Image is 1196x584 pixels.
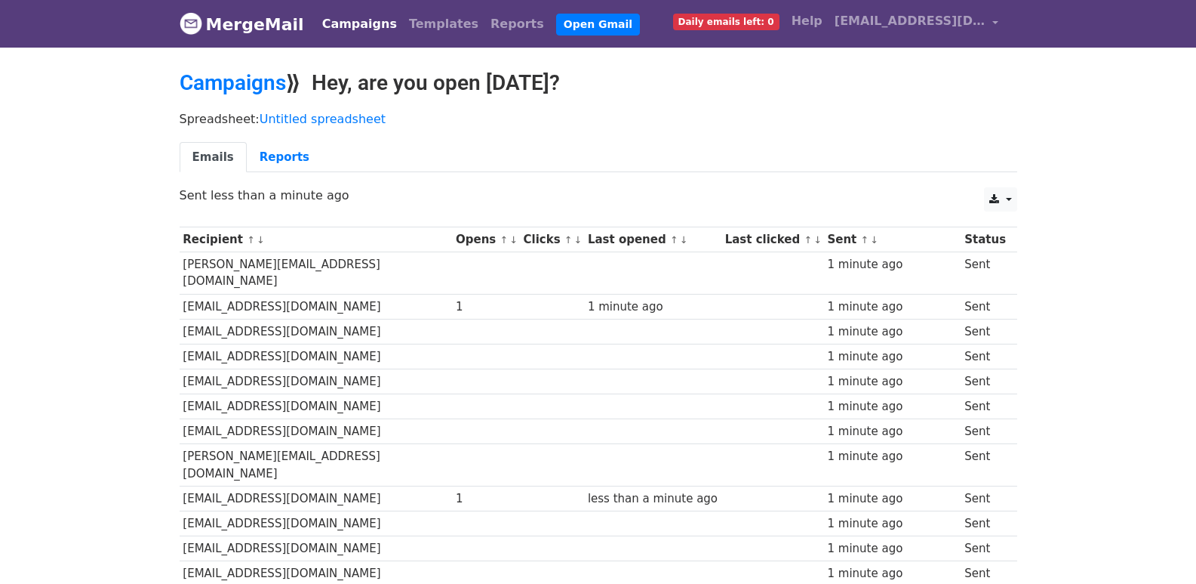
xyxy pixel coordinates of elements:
a: ↑ [247,234,255,246]
a: ↓ [680,234,688,246]
div: 1 minute ago [827,298,957,316]
p: Spreadsheet: [180,111,1017,127]
td: Sent [961,536,1009,561]
td: [EMAIL_ADDRESS][DOMAIN_NAME] [180,486,453,511]
td: Sent [961,294,1009,319]
th: Recipient [180,227,453,252]
div: 1 minute ago [827,490,957,508]
a: ↑ [804,234,812,246]
td: Sent [961,444,1009,487]
td: Sent [961,319,1009,344]
a: Open Gmail [556,14,640,36]
a: ↓ [870,234,878,246]
a: ↓ [574,234,583,246]
a: ↑ [564,234,573,246]
td: Sent [961,511,1009,536]
div: 1 minute ago [827,423,957,440]
a: Untitled spreadsheet [260,112,386,126]
td: [EMAIL_ADDRESS][DOMAIN_NAME] [180,394,453,419]
p: Sent less than a minute ago [180,187,1017,203]
a: MergeMail [180,8,304,40]
div: 1 minute ago [827,540,957,558]
a: Reports [484,9,550,39]
th: Clicks [520,227,584,252]
div: less than a minute ago [588,490,718,508]
div: 1 minute ago [827,398,957,416]
div: 1 minute ago [827,323,957,341]
td: [EMAIL_ADDRESS][DOMAIN_NAME] [180,344,453,369]
img: MergeMail logo [180,12,202,35]
div: 1 minute ago [827,373,957,391]
a: [EMAIL_ADDRESS][DOMAIN_NAME] [829,6,1005,42]
td: [EMAIL_ADDRESS][DOMAIN_NAME] [180,536,453,561]
div: 1 [456,490,516,508]
a: ↓ [257,234,265,246]
th: Last opened [584,227,721,252]
th: Sent [824,227,961,252]
div: 1 minute ago [827,515,957,533]
a: ↓ [509,234,518,246]
a: Daily emails left: 0 [667,6,786,36]
a: Help [786,6,829,36]
a: ↑ [861,234,869,246]
a: ↓ [813,234,822,246]
td: [EMAIL_ADDRESS][DOMAIN_NAME] [180,369,453,394]
th: Last clicked [721,227,824,252]
td: [EMAIL_ADDRESS][DOMAIN_NAME] [180,294,453,319]
a: ↑ [670,234,678,246]
td: [EMAIL_ADDRESS][DOMAIN_NAME] [180,319,453,344]
td: Sent [961,344,1009,369]
td: [PERSON_NAME][EMAIL_ADDRESS][DOMAIN_NAME] [180,444,453,487]
th: Status [961,227,1009,252]
div: 1 minute ago [827,348,957,366]
a: Templates [403,9,484,39]
a: Emails [180,142,247,173]
th: Opens [452,227,520,252]
td: [EMAIL_ADDRESS][DOMAIN_NAME] [180,419,453,444]
td: Sent [961,252,1009,295]
td: Sent [961,394,1009,419]
span: Daily emails left: 0 [673,14,779,30]
td: [PERSON_NAME][EMAIL_ADDRESS][DOMAIN_NAME] [180,252,453,295]
a: Campaigns [180,70,286,95]
div: 1 minute ago [588,298,718,316]
div: 1 minute ago [827,448,957,465]
td: [EMAIL_ADDRESS][DOMAIN_NAME] [180,511,453,536]
div: 1 minute ago [827,256,957,273]
td: Sent [961,486,1009,511]
td: Sent [961,419,1009,444]
div: 1 minute ago [827,565,957,582]
h2: ⟫ Hey, are you open [DATE]? [180,70,1017,96]
a: Campaigns [316,9,403,39]
div: 1 [456,298,516,316]
a: Reports [247,142,322,173]
span: [EMAIL_ADDRESS][DOMAIN_NAME] [835,12,985,30]
td: Sent [961,369,1009,394]
a: ↑ [500,234,508,246]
